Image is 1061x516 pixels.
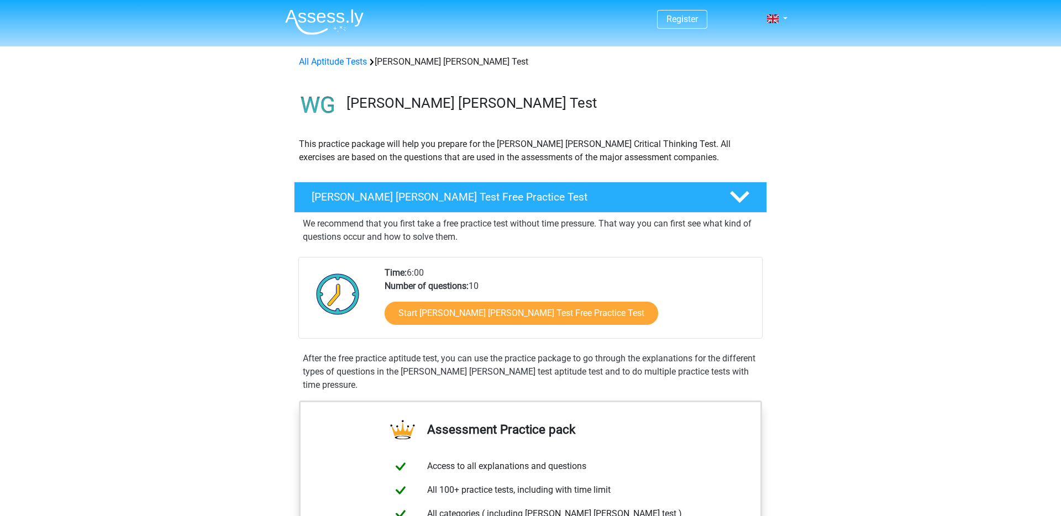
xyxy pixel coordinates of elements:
[385,267,407,278] b: Time:
[299,56,367,67] a: All Aptitude Tests
[295,55,766,69] div: [PERSON_NAME] [PERSON_NAME] Test
[312,191,712,203] h4: [PERSON_NAME] [PERSON_NAME] Test Free Practice Test
[385,302,658,325] a: Start [PERSON_NAME] [PERSON_NAME] Test Free Practice Test
[310,266,366,322] img: Clock
[376,266,761,338] div: 6:00 10
[346,94,758,112] h3: [PERSON_NAME] [PERSON_NAME] Test
[295,82,342,129] img: watson glaser test
[290,182,771,213] a: [PERSON_NAME] [PERSON_NAME] Test Free Practice Test
[666,14,698,24] a: Register
[298,352,763,392] div: After the free practice aptitude test, you can use the practice package to go through the explana...
[303,217,758,244] p: We recommend that you first take a free practice test without time pressure. That way you can fir...
[385,281,469,291] b: Number of questions:
[299,138,762,164] p: This practice package will help you prepare for the [PERSON_NAME] [PERSON_NAME] Critical Thinking...
[285,9,364,35] img: Assessly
